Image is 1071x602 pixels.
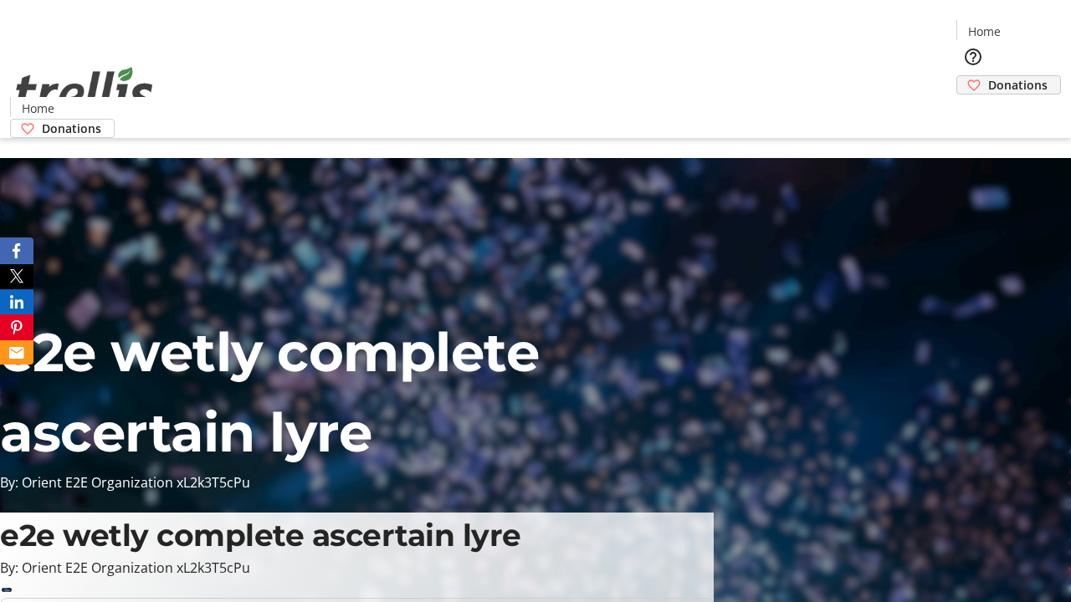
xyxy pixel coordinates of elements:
[968,23,1001,40] span: Home
[956,94,990,128] button: Cart
[988,76,1048,94] span: Donations
[956,40,990,74] button: Help
[10,48,159,132] img: Orient E2E Organization xL2k3T5cPu's Logo
[42,120,101,137] span: Donations
[956,75,1061,94] a: Donations
[10,119,115,138] a: Donations
[22,99,54,117] span: Home
[11,99,64,117] a: Home
[957,23,1011,40] a: Home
